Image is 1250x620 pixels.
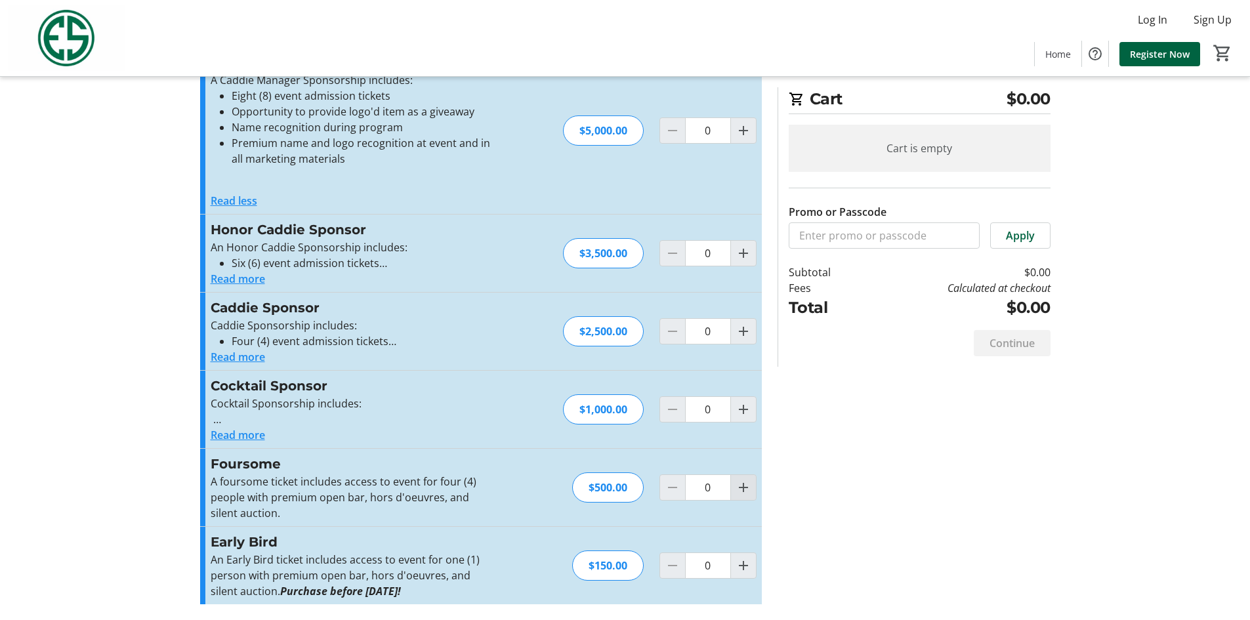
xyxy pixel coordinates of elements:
[1119,42,1200,66] a: Register Now
[1045,47,1071,61] span: Home
[789,280,865,296] td: Fees
[731,319,756,344] button: Increment by one
[572,550,644,581] div: $150.00
[211,396,497,411] p: Cocktail Sponsorship includes:
[232,104,497,119] li: Opportunity to provide logo'd item as a giveaway
[685,117,731,144] input: Caddie Manager Quantity
[211,72,497,88] p: A Caddie Manager Sponsorship includes:
[1130,47,1190,61] span: Register Now
[789,87,1051,114] h2: Cart
[685,552,731,579] input: Early Bird Quantity
[1183,9,1242,30] button: Sign Up
[1082,41,1108,67] button: Help
[211,271,265,287] button: Read more
[563,238,644,268] div: $3,500.00
[685,474,731,501] input: Foursome Quantity
[232,333,497,349] li: Four (4) event admission tickets
[232,255,497,271] li: Six (6) event admission tickets
[731,118,756,143] button: Increment by one
[232,88,497,104] li: Eight (8) event admission tickets
[280,584,401,598] em: Purchase before [DATE]!
[211,532,497,552] h3: Early Bird
[211,239,497,255] p: An Honor Caddie Sponsorship includes:
[731,475,756,500] button: Increment by one
[789,222,980,249] input: Enter promo or passcode
[1127,9,1178,30] button: Log In
[1006,228,1035,243] span: Apply
[232,135,497,167] li: Premium name and logo recognition at event and in all marketing materials
[211,220,497,239] h3: Honor Caddie Sponsor
[789,125,1051,172] div: Cart is empty
[211,376,497,396] h3: Cocktail Sponsor
[1194,12,1232,28] span: Sign Up
[864,296,1050,320] td: $0.00
[563,316,644,346] div: $2,500.00
[211,552,497,599] p: An Early Bird ticket includes access to event for one (1) person with premium open bar, hors d'oe...
[1138,12,1167,28] span: Log In
[731,553,756,578] button: Increment by one
[211,318,497,333] p: Caddie Sponsorship includes:
[8,5,125,71] img: Evans Scholars Foundation's Logo
[731,241,756,266] button: Increment by one
[232,119,497,135] li: Name recognition during program
[1007,87,1051,111] span: $0.00
[211,193,257,209] button: Read less
[685,240,731,266] input: Honor Caddie Sponsor Quantity
[1211,41,1234,65] button: Cart
[990,222,1051,249] button: Apply
[864,264,1050,280] td: $0.00
[211,349,265,365] button: Read more
[685,318,731,344] input: Caddie Sponsor Quantity
[685,396,731,423] input: Cocktail Sponsor Quantity
[211,298,497,318] h3: Caddie Sponsor
[789,296,865,320] td: Total
[789,204,886,220] label: Promo or Passcode
[563,115,644,146] div: $5,000.00
[731,397,756,422] button: Increment by one
[572,472,644,503] div: $500.00
[864,280,1050,296] td: Calculated at checkout
[211,454,497,474] h3: Foursome
[211,474,497,521] p: A foursome ticket includes access to event for four (4) people with premium open bar, hors d'oeuv...
[563,394,644,424] div: $1,000.00
[1035,42,1081,66] a: Home
[789,264,865,280] td: Subtotal
[211,427,265,443] button: Read more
